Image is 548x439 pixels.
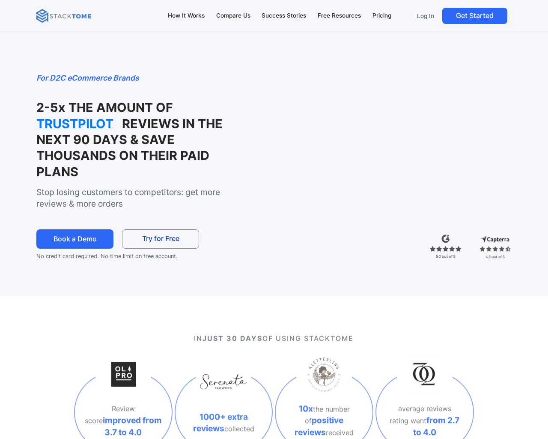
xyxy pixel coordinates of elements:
p: the number of received [284,403,364,439]
strong: improved from 3.7 to 4.0 [103,415,162,437]
p: No credit card required. No time limit on free account. [36,251,208,262]
p: collected [184,411,264,435]
a: Get Started [442,8,507,24]
strong: 1000+ extra reviews [193,412,248,434]
img: serenata logo [196,355,252,411]
p: IN OF USING STACKTOME [48,333,500,343]
strong: TRUSTPILOT [36,116,122,132]
iframe: StackTome- product_demo 07.24 - 1.3x speed (1080p) [262,90,511,230]
div: Compare Us [216,11,250,21]
a: Success Stories [258,7,310,25]
p: average reviews rating went [385,403,465,438]
p: Log In [417,12,434,20]
img: Kletterling Holzspielzeug logo [296,347,352,403]
a: Compare Us [212,7,254,25]
a: Pricing [369,7,396,25]
div: Free Resources [318,11,361,21]
a: How It Works [164,7,209,25]
strong: JUST 30 DAYS [203,334,262,343]
a: Try for Free [122,229,199,249]
img: god save queens logo [397,347,453,403]
p: Review score [83,403,163,438]
strong: positive reviews [295,415,343,437]
strong: from 2.7 to 4.0 [413,415,460,437]
div: Pricing [372,11,391,21]
em: For D2C eCommerce Brands [36,73,139,82]
a: Log In [412,8,438,24]
a: Book a Demo [36,229,113,249]
strong: 10x [299,403,313,414]
div: Success Stories [262,11,306,21]
div: How It Works [168,11,205,21]
a: Free Resources [314,7,365,25]
strong: 2-5x THE AMOUNT OF [36,100,173,115]
strong: REVIEWS IN THE NEXT 90 DAYS & SAVE THOUSANDS ON THEIR PAID PLANS [36,116,223,179]
img: olpro logo [95,347,151,403]
p: Stop losing customers to competitors: get more reviews & more orders [36,186,244,210]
